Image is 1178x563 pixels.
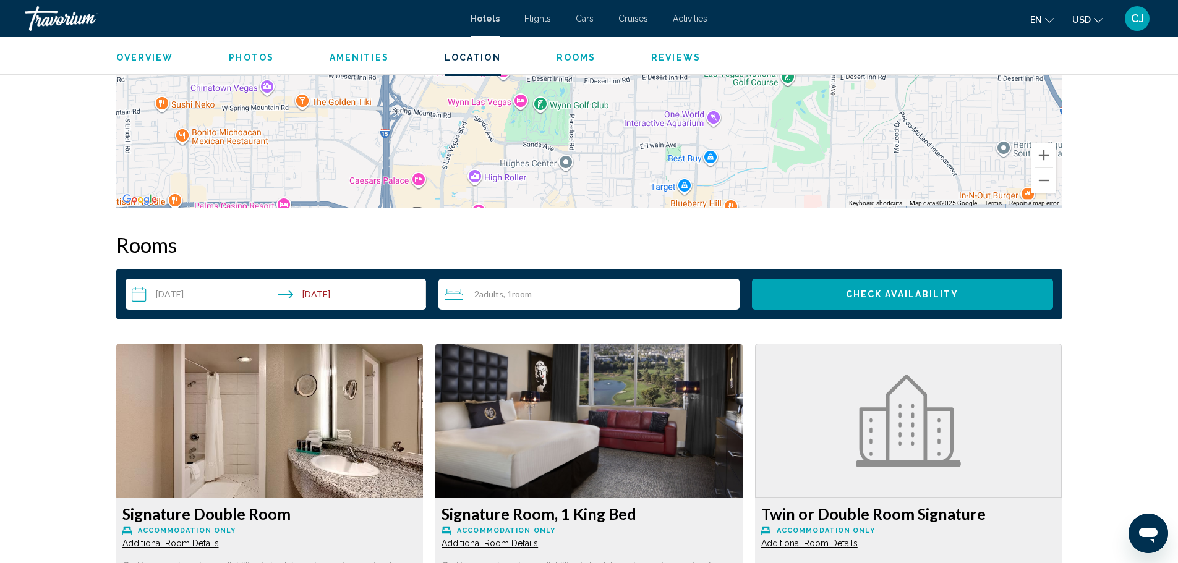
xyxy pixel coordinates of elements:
[984,200,1002,206] a: Terms
[761,538,858,548] span: Additional Room Details
[122,538,219,548] span: Additional Room Details
[116,53,174,62] span: Overview
[1030,11,1054,28] button: Change language
[512,289,532,299] span: Room
[846,290,959,300] span: Check Availability
[1030,15,1042,25] span: en
[1072,11,1103,28] button: Change currency
[752,279,1053,310] button: Check Availability
[474,289,503,299] span: 2
[673,14,707,23] a: Activities
[1131,12,1144,25] span: CJ
[119,192,160,208] a: Open this area in Google Maps (opens a new window)
[457,527,555,535] span: Accommodation Only
[445,52,501,63] button: Location
[1121,6,1153,32] button: User Menu
[651,53,701,62] span: Reviews
[330,52,389,63] button: Amenities
[126,279,1053,310] div: Search widget
[445,53,501,62] span: Location
[856,375,961,467] img: hotel.svg
[761,504,1056,523] h3: Twin or Double Room Signature
[557,53,596,62] span: Rooms
[119,192,160,208] img: Google
[849,199,902,208] button: Keyboard shortcuts
[618,14,648,23] a: Cruises
[25,6,458,31] a: Travorium
[330,53,389,62] span: Amenities
[435,344,743,498] img: 7c33ec53-55d8-4366-9d1c-1360a2e00a2d.jpeg
[116,52,174,63] button: Overview
[576,14,594,23] a: Cars
[1009,200,1059,206] a: Report a map error
[1031,168,1056,193] button: Zoom out
[910,200,977,206] span: Map data ©2025 Google
[777,527,875,535] span: Accommodation Only
[503,289,532,299] span: , 1
[229,52,274,63] button: Photos
[557,52,596,63] button: Rooms
[471,14,500,23] a: Hotels
[122,504,417,523] h3: Signature Double Room
[116,232,1062,257] h2: Rooms
[442,504,736,523] h3: Signature Room, 1 King Bed
[1129,514,1168,553] iframe: Button to launch messaging window
[229,53,274,62] span: Photos
[1072,15,1091,25] span: USD
[116,344,424,498] img: f5cbf0cd-e275-4a92-afd5-3b8f27934000.jpeg
[442,538,538,548] span: Additional Room Details
[524,14,551,23] a: Flights
[126,279,427,310] button: Check-in date: Sep 21, 2025 Check-out date: Sep 26, 2025
[438,279,740,310] button: Travelers: 2 adults, 0 children
[1031,143,1056,167] button: Zoom in
[651,52,701,63] button: Reviews
[138,527,236,535] span: Accommodation Only
[479,289,503,299] span: Adults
